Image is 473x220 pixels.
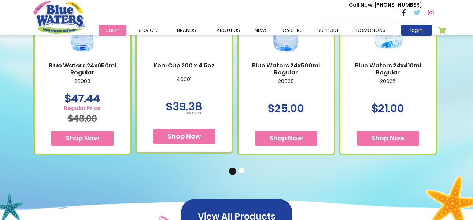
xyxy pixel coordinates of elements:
[33,1,85,33] a: store logo
[349,1,374,8] span: Call Now :
[66,133,99,143] span: Shop Now
[255,131,317,146] button: Shop Now
[153,129,215,144] button: Shop Now
[68,113,97,125] span: $48.00
[64,91,100,106] span: $47.44
[51,131,114,146] button: Shop Now
[177,27,196,34] span: Brands
[348,62,428,76] a: Blue Waters 24x410ml Regular
[167,132,201,141] span: Shop Now
[275,25,310,36] a: careers
[106,27,119,34] span: Shop
[371,133,405,143] span: Shop Now
[269,133,303,143] span: Shop Now
[268,100,304,116] span: $25.00
[42,62,123,76] a: Blue Waters 24x650ml Regular
[166,99,202,114] span: $39.38
[137,27,159,34] span: Services
[144,62,225,69] a: Koni Cup 200 x 4.5oz
[357,131,419,146] button: Shop Now
[239,168,246,175] button: 2 of 2
[247,25,275,36] a: News
[349,1,422,9] p: [PHONE_NUMBER]
[144,76,225,92] p: 40001
[246,62,326,76] a: Blue Waters 24x500ml Regular
[372,100,404,116] span: $21.00
[209,25,247,36] a: about us
[42,78,123,93] p: 20003
[310,25,346,36] a: support
[246,78,326,93] p: 20028
[348,78,428,93] p: 20026
[401,25,432,36] a: login
[64,105,101,111] span: Regular Price
[346,25,393,36] a: Promotions
[229,168,236,175] button: 1 of 2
